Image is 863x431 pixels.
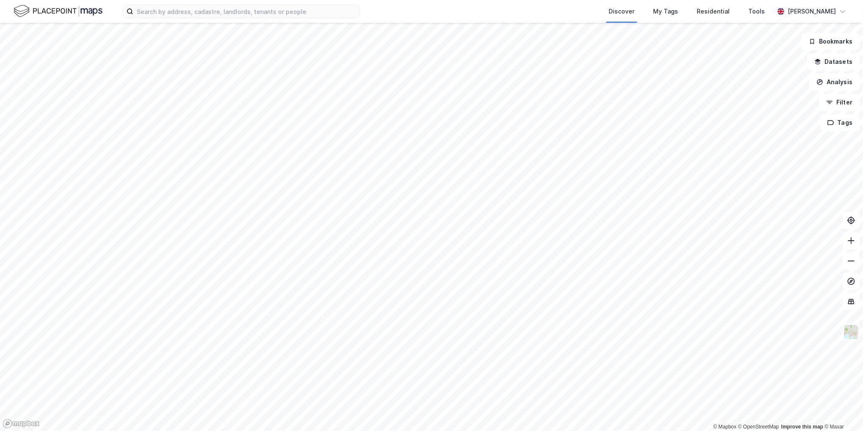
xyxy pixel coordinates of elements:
[133,5,359,18] input: Search by address, cadastre, landlords, tenants or people
[788,6,836,16] div: [PERSON_NAME]
[748,6,765,16] div: Tools
[738,424,779,430] a: OpenStreetMap
[3,419,40,428] a: Mapbox homepage
[802,33,860,50] button: Bookmarks
[609,6,634,16] div: Discover
[821,390,863,431] iframe: Chat Widget
[809,74,860,91] button: Analysis
[819,94,860,111] button: Filter
[713,424,736,430] a: Mapbox
[820,114,860,131] button: Tags
[653,6,678,16] div: My Tags
[14,4,102,19] img: logo.f888ab2527a4732fd821a326f86c7f29.svg
[843,324,859,340] img: Z
[781,424,823,430] a: Improve this map
[807,53,860,70] button: Datasets
[697,6,730,16] div: Residential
